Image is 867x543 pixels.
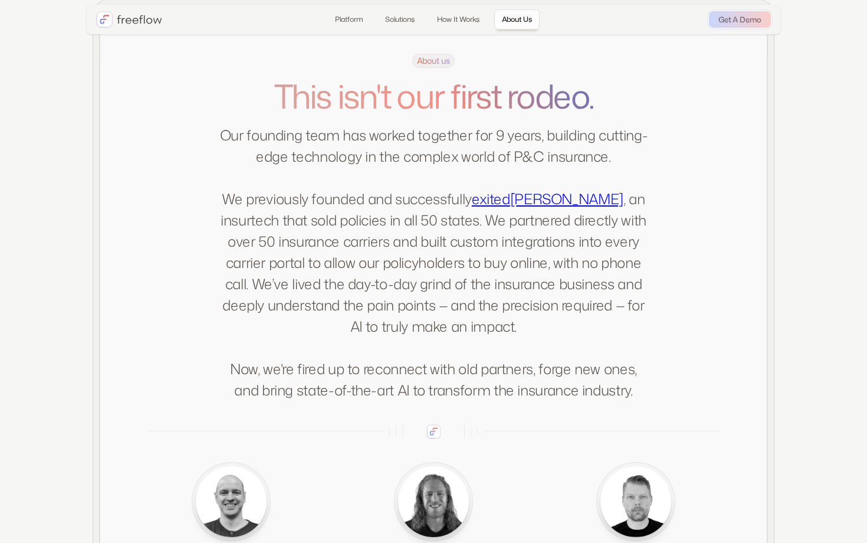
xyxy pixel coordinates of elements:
a: exited [472,189,510,209]
p: Our founding team has worked together for 9 years, building cutting-edge technology in the comple... [219,125,648,401]
a: [PERSON_NAME] [510,189,623,209]
a: Get A Demo [709,11,771,28]
h1: This isn't our first rodeo. [219,77,648,115]
a: Solutions [377,9,422,30]
a: home [96,11,162,28]
a: Platform [327,9,370,30]
span: About us [412,54,455,68]
a: How It Works [429,9,487,30]
a: About Us [494,9,539,30]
